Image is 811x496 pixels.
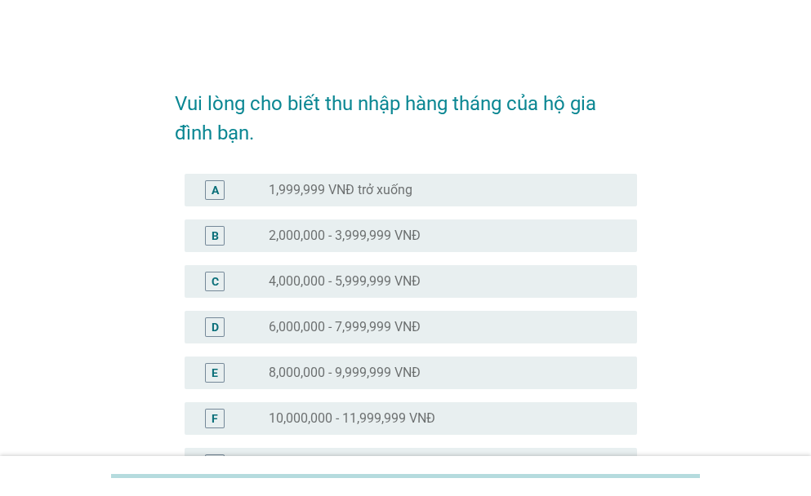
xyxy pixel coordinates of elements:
div: E [212,364,218,381]
div: B [212,227,219,244]
label: 6,000,000 - 7,999,999 VNĐ [269,319,421,335]
label: 10,000,000 - 11,999,999 VNĐ [269,410,435,427]
label: 1,999,999 VNĐ trở xuống [269,182,412,198]
label: 4,000,000 - 5,999,999 VNĐ [269,273,421,290]
label: 2,000,000 - 3,999,999 VNĐ [269,228,421,244]
div: F [212,410,218,427]
div: G [211,455,219,472]
h2: Vui lòng cho biết thu nhập hàng tháng của hộ gia đình bạn. [175,73,637,148]
div: A [212,181,219,198]
div: C [212,272,219,290]
div: D [212,318,219,335]
label: 8,000,000 - 9,999,999 VNĐ [269,365,421,381]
